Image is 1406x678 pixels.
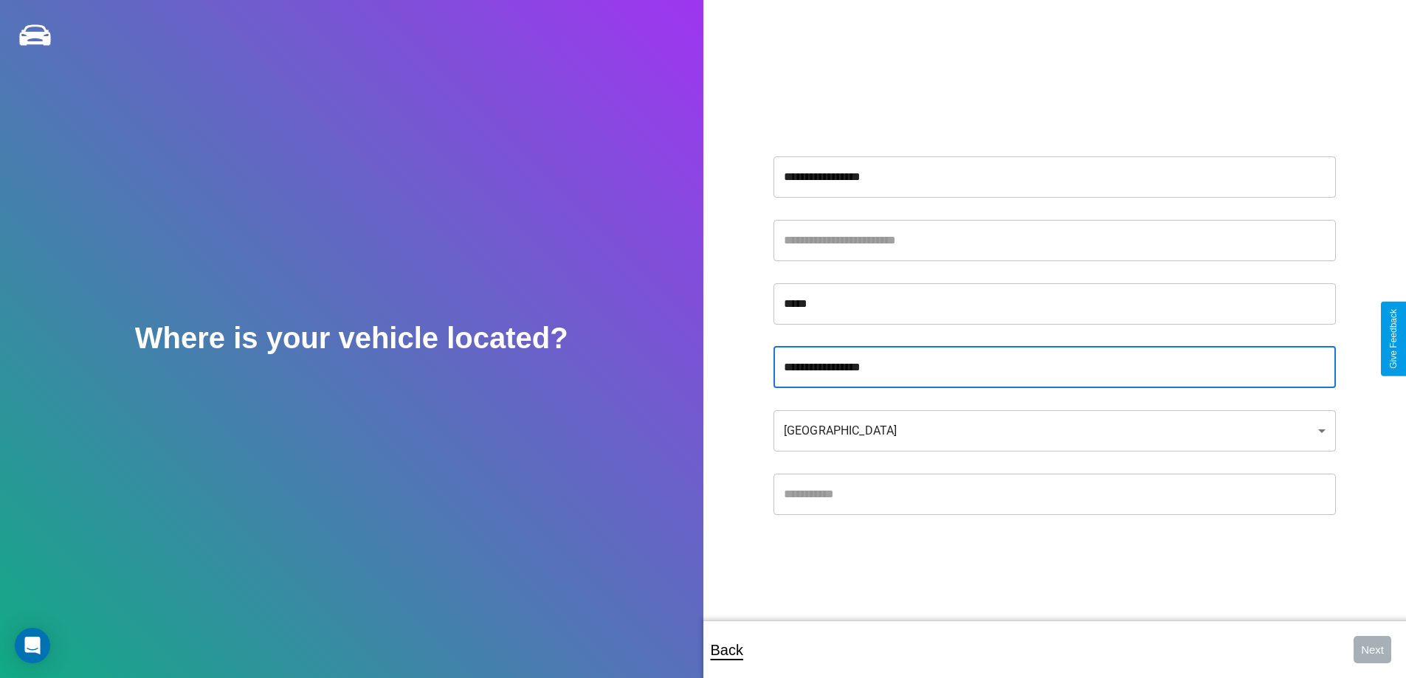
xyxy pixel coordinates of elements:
[773,410,1336,452] div: [GEOGRAPHIC_DATA]
[15,628,50,663] div: Open Intercom Messenger
[1388,309,1399,369] div: Give Feedback
[135,322,568,355] h2: Where is your vehicle located?
[711,637,743,663] p: Back
[1354,636,1391,663] button: Next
